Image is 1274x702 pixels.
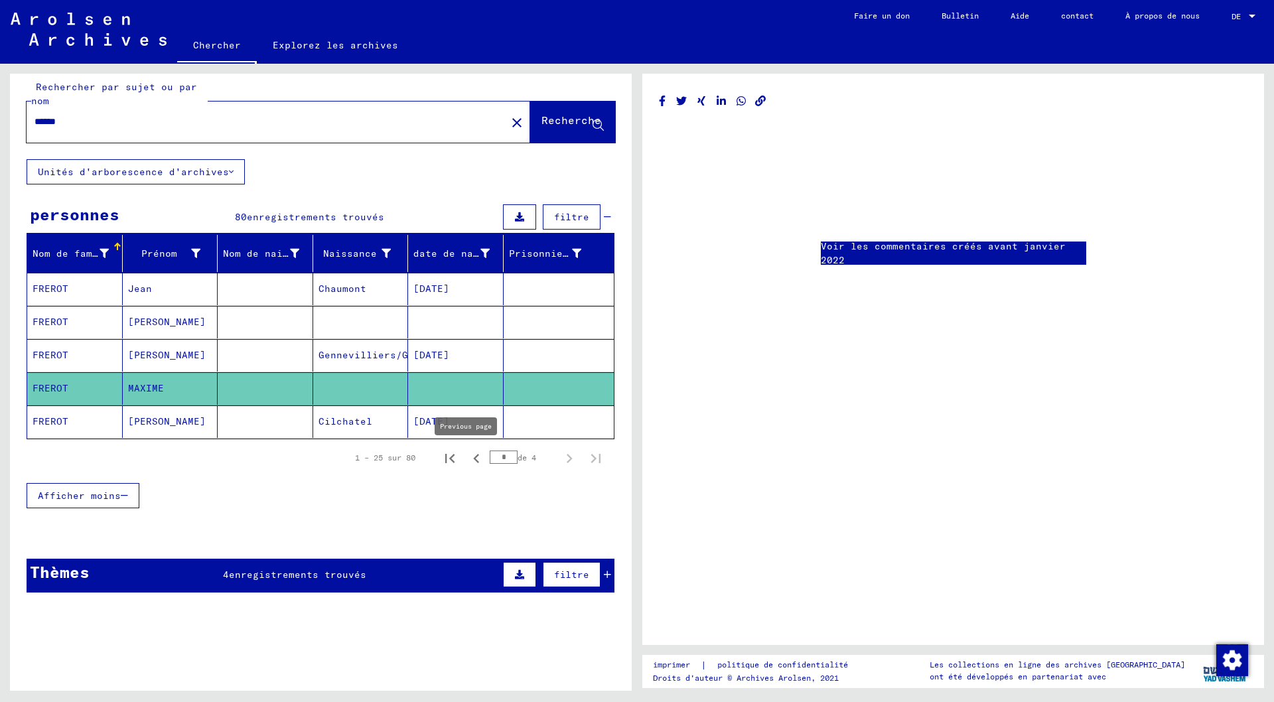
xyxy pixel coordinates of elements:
font: [PERSON_NAME] [128,415,206,427]
font: ont été développés en partenariat avec [930,671,1106,681]
mat-header-cell: Nom de naissance [218,235,313,272]
font: [PERSON_NAME] [128,316,206,328]
font: enregistrements trouvés [247,211,384,223]
a: imprimer [653,658,701,672]
font: Prénom [141,247,177,259]
font: Chercher [193,39,241,51]
mat-header-cell: Nom de famille [27,235,123,272]
font: Explorez les archives [273,39,398,51]
font: Recherche [541,113,601,127]
font: Cilchatel [318,415,372,427]
button: Copier le lien [754,93,768,109]
img: Arolsen_neg.svg [11,13,167,46]
font: Jean [128,283,152,295]
img: Modifier le consentement [1216,644,1248,676]
mat-header-cell: date de naissance [408,235,504,272]
div: Nom de naissance [223,243,316,264]
div: Nom de famille [33,243,125,264]
font: Droits d'auteur © Archives Arolsen, 2021 [653,673,839,683]
font: Naissance [323,247,377,259]
font: 1 – 25 sur 80 [355,453,415,462]
div: Naissance [318,243,408,264]
font: enregistrements trouvés [229,569,366,581]
button: filtre [543,562,601,587]
font: FREROT [33,382,68,394]
button: Dernière page [583,445,609,471]
font: DE [1232,11,1241,21]
button: Page précédente [463,445,490,471]
font: Faire un don [854,11,910,21]
a: politique de confidentialité [707,658,864,672]
font: Rechercher par sujet ou par nom [31,81,197,107]
font: filtre [554,569,589,581]
button: Partager sur Xing [695,93,709,109]
font: FREROT [33,316,68,328]
font: FREROT [33,415,68,427]
font: date de naissance [413,247,515,259]
button: Clair [504,109,530,135]
button: Première page [437,445,463,471]
font: imprimer [653,660,690,669]
mat-header-cell: Prénom [123,235,218,272]
font: Prisonnier # [509,247,581,259]
img: yv_logo.png [1200,654,1250,687]
div: date de naissance [413,243,506,264]
font: [DATE] [413,415,449,427]
font: Afficher moins [38,490,121,502]
font: Aide [1011,11,1029,21]
font: contact [1061,11,1094,21]
font: filtre [554,211,589,223]
font: FREROT [33,349,68,361]
font: Gennevilliers/Gennerilliers [318,349,480,361]
button: Partager sur LinkedIn [715,93,729,109]
a: Voir les commentaires créés avant janvier 2022 [821,240,1086,267]
div: Prisonnier # [509,243,599,264]
button: Afficher moins [27,483,139,508]
div: Prénom [128,243,218,264]
mat-icon: close [509,115,525,131]
font: | [701,659,707,671]
font: personnes [30,204,119,224]
font: Nom de famille [33,247,116,259]
font: [DATE] [413,349,449,361]
font: Chaumont [318,283,366,295]
font: [DATE] [413,283,449,295]
font: Bulletin [942,11,979,21]
font: MAXIME [128,382,164,394]
mat-header-cell: Naissance [313,235,409,272]
font: Unités d'arborescence d'archives [38,166,229,178]
button: Unités d'arborescence d'archives [27,159,245,184]
button: Partager sur Facebook [656,93,670,109]
button: Recherche [530,102,615,143]
font: [PERSON_NAME] [128,349,206,361]
button: Partager sur WhatsApp [735,93,748,109]
font: Nom de naissance [223,247,318,259]
mat-header-cell: Prisonnier # [504,235,614,272]
font: FREROT [33,283,68,295]
a: Chercher [177,29,257,64]
font: 4 [223,569,229,581]
font: 80 [235,211,247,223]
font: À propos de nous [1125,11,1200,21]
button: filtre [543,204,601,230]
font: Les collections en ligne des archives [GEOGRAPHIC_DATA] [930,660,1185,669]
font: de 4 [518,453,536,462]
font: politique de confidentialité [717,660,848,669]
font: Thèmes [30,562,90,582]
button: Page suivante [556,445,583,471]
a: Explorez les archives [257,29,414,61]
font: Voir les commentaires créés avant janvier 2022 [821,240,1066,266]
button: Partager sur Twitter [675,93,689,109]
